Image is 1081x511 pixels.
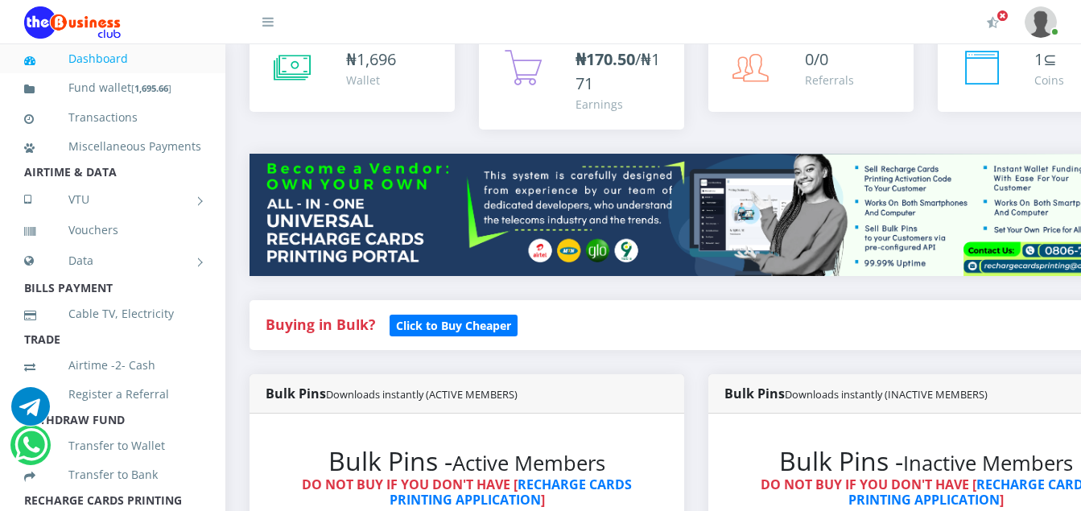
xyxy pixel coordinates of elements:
[479,31,684,130] a: ₦170.50/₦171 Earnings
[452,449,605,477] small: Active Members
[1034,47,1064,72] div: ⊆
[24,6,121,39] img: Logo
[576,48,635,70] b: ₦170.50
[24,99,201,136] a: Transactions
[396,318,511,333] b: Click to Buy Cheaper
[134,82,168,94] b: 1,695.66
[266,385,518,402] strong: Bulk Pins
[390,476,633,509] a: RECHARGE CARDS PRINTING APPLICATION
[346,47,396,72] div: ₦
[1025,6,1057,38] img: User
[326,387,518,402] small: Downloads instantly (ACTIVE MEMBERS)
[24,69,201,107] a: Fund wallet[1,695.66]
[24,347,201,384] a: Airtime -2- Cash
[24,179,201,220] a: VTU
[24,427,201,464] a: Transfer to Wallet
[987,16,999,29] i: Activate Your Membership
[11,399,50,426] a: Chat for support
[24,295,201,332] a: Cable TV, Electricity
[390,315,518,334] a: Click to Buy Cheaper
[24,241,201,281] a: Data
[576,48,660,94] span: /₦171
[996,10,1009,22] span: Activate Your Membership
[24,456,201,493] a: Transfer to Bank
[805,48,828,70] span: 0/0
[131,82,171,94] small: [ ]
[24,128,201,165] a: Miscellaneous Payments
[724,385,988,402] strong: Bulk Pins
[24,212,201,249] a: Vouchers
[1034,48,1043,70] span: 1
[266,315,375,334] strong: Buying in Bulk?
[24,376,201,413] a: Register a Referral
[805,72,854,89] div: Referrals
[576,96,668,113] div: Earnings
[24,40,201,77] a: Dashboard
[250,31,455,112] a: ₦1,696 Wallet
[708,31,914,112] a: 0/0 Referrals
[282,446,652,476] h2: Bulk Pins -
[302,476,632,509] strong: DO NOT BUY IF YOU DON'T HAVE [ ]
[357,48,396,70] span: 1,696
[1034,72,1064,89] div: Coins
[346,72,396,89] div: Wallet
[903,449,1073,477] small: Inactive Members
[14,438,47,464] a: Chat for support
[785,387,988,402] small: Downloads instantly (INACTIVE MEMBERS)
